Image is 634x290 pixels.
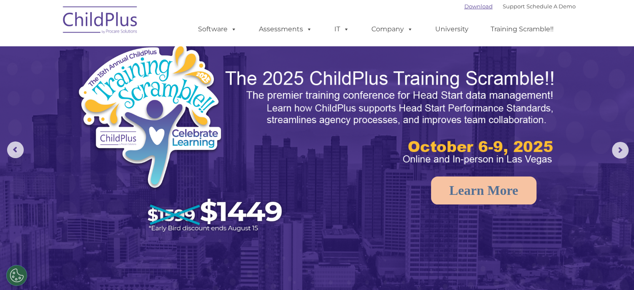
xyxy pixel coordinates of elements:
a: Support [503,3,525,10]
button: Cookies Settings [6,265,27,286]
a: Download [464,3,493,10]
a: Assessments [251,21,321,38]
img: ChildPlus by Procare Solutions [59,0,142,42]
a: University [427,21,477,38]
a: Schedule A Demo [526,3,576,10]
a: Software [190,21,245,38]
a: IT [326,21,358,38]
a: Learn More [431,177,537,204]
font: | [464,3,576,10]
a: Company [363,21,421,38]
iframe: Chat Widget [592,250,634,290]
a: Training Scramble!! [482,21,562,38]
